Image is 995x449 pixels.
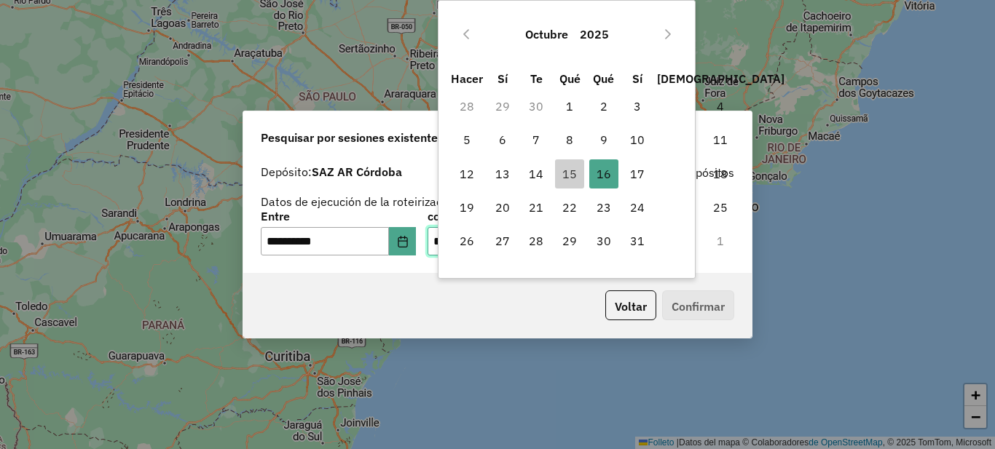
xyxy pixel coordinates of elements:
[654,123,786,156] td: 11
[495,167,510,181] font: 13
[486,224,519,258] td: 27
[587,224,621,258] td: 30
[449,191,485,224] td: 19
[449,157,485,191] td: 12
[519,17,574,52] button: Elija mes
[630,167,645,181] font: 17
[657,71,784,86] font: [DEMOGRAPHIC_DATA]
[460,200,474,215] font: 19
[532,132,540,147] font: 7
[605,290,656,320] button: Voltar
[632,71,642,86] font: Sí
[654,157,786,191] td: 18
[486,191,519,224] td: 20
[717,99,724,114] font: 4
[486,123,519,156] td: 6
[656,23,680,46] button: Mes próximo
[530,71,543,86] font: Te
[486,157,519,191] td: 13
[562,234,577,248] font: 29
[587,90,621,123] td: 2
[312,164,402,179] font: SAZ AR Córdoba
[499,132,506,147] font: 6
[460,234,474,248] font: 26
[519,224,553,258] td: 28
[587,191,621,224] td: 23
[587,157,621,191] td: 16
[621,224,654,258] td: 31
[597,234,611,248] font: 30
[621,157,654,191] td: 17
[559,71,581,86] font: Qué
[519,157,553,191] td: 14
[519,90,553,123] td: 30
[389,227,417,256] button: Elija fecha
[261,130,444,145] font: Pesquisar por sesiones existentes
[553,157,586,191] td: 15
[451,71,483,86] font: Hacer
[654,191,786,224] td: 25
[449,123,485,156] td: 5
[593,71,614,86] font: Qué
[615,299,647,314] font: Voltar
[600,132,607,147] font: 9
[654,90,786,123] td: 4
[495,200,510,215] font: 20
[261,164,312,179] font: Depósito:
[654,224,786,258] td: 1
[486,90,519,123] td: 29
[529,167,543,181] font: 14
[529,200,543,215] font: 21
[621,90,654,123] td: 3
[713,167,728,181] font: 18
[519,191,553,224] td: 21
[597,200,611,215] font: 23
[525,27,568,41] font: Octubre
[463,132,471,147] font: 5
[621,123,654,156] td: 10
[600,99,607,114] font: 2
[261,209,290,223] font: Entre
[630,132,645,147] font: 10
[553,191,586,224] td: 22
[713,132,728,147] font: 11
[580,27,609,41] font: 2025
[634,99,641,114] font: 3
[562,200,577,215] font: 22
[261,194,462,209] font: Datos de ejecución de la roteirización:
[553,123,586,156] td: 8
[449,224,485,258] td: 26
[562,167,577,181] font: 15
[630,234,645,248] font: 31
[428,209,460,223] font: comió
[519,123,553,156] td: 7
[621,191,654,224] td: 24
[449,90,485,123] td: 28
[460,167,474,181] font: 12
[553,90,586,123] td: 1
[497,71,508,86] font: Sí
[574,17,615,52] button: Elija el año
[597,167,611,181] font: 16
[495,234,510,248] font: 27
[566,132,573,147] font: 8
[630,200,645,215] font: 24
[529,234,543,248] font: 28
[587,123,621,156] td: 9
[566,99,573,114] font: 1
[455,23,478,46] button: Mes anterior
[713,200,728,215] font: 25
[553,224,586,258] td: 29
